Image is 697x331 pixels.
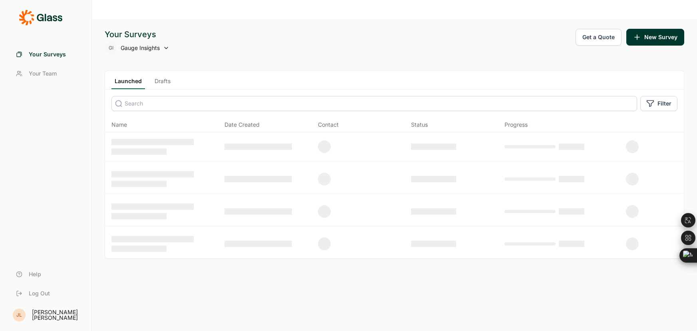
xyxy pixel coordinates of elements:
[411,121,428,129] div: Status
[121,44,160,52] span: Gauge Insights
[224,121,260,129] span: Date Created
[29,270,41,278] span: Help
[576,29,622,46] button: Get a Quote
[640,96,677,111] button: Filter
[13,309,26,321] div: JL
[318,121,339,129] div: Contact
[657,100,671,108] span: Filter
[111,121,127,129] span: Name
[504,121,528,129] div: Progress
[626,29,684,46] button: New Survey
[32,309,82,321] div: [PERSON_NAME] [PERSON_NAME]
[105,42,117,54] div: GI
[105,29,169,40] div: Your Surveys
[29,289,50,297] span: Log Out
[151,77,174,89] a: Drafts
[111,77,145,89] a: Launched
[29,50,66,58] span: Your Surveys
[29,70,57,78] span: Your Team
[111,96,637,111] input: Search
